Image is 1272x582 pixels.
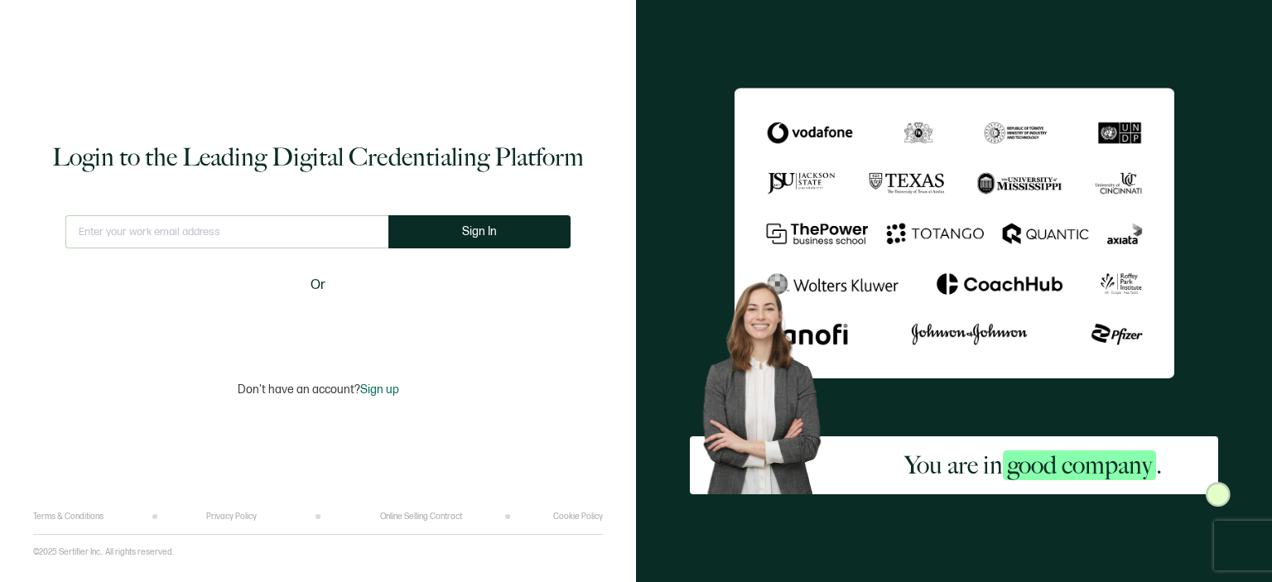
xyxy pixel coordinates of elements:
[65,215,388,248] input: Enter your work email address
[690,272,848,493] img: Sertifier Login - You are in <span class="strong-h">good company</span>. Hero
[380,512,462,522] a: Online Selling Contract
[462,225,497,238] span: Sign In
[360,382,399,397] span: Sign up
[206,512,257,522] a: Privacy Policy
[388,215,571,248] button: Sign In
[1206,482,1231,507] img: Sertifier Login
[311,275,325,296] span: Or
[33,512,104,522] a: Terms & Conditions
[904,449,1162,482] h2: You are in .
[735,88,1174,378] img: Sertifier Login - You are in <span class="strong-h">good company</span>.
[553,512,603,522] a: Cookie Policy
[52,141,584,174] h1: Login to the Leading Digital Credentialing Platform
[238,382,399,397] p: Don't have an account?
[1003,450,1156,480] span: good company
[214,306,422,343] iframe: Sign in with Google Button
[33,547,174,557] p: ©2025 Sertifier Inc.. All rights reserved.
